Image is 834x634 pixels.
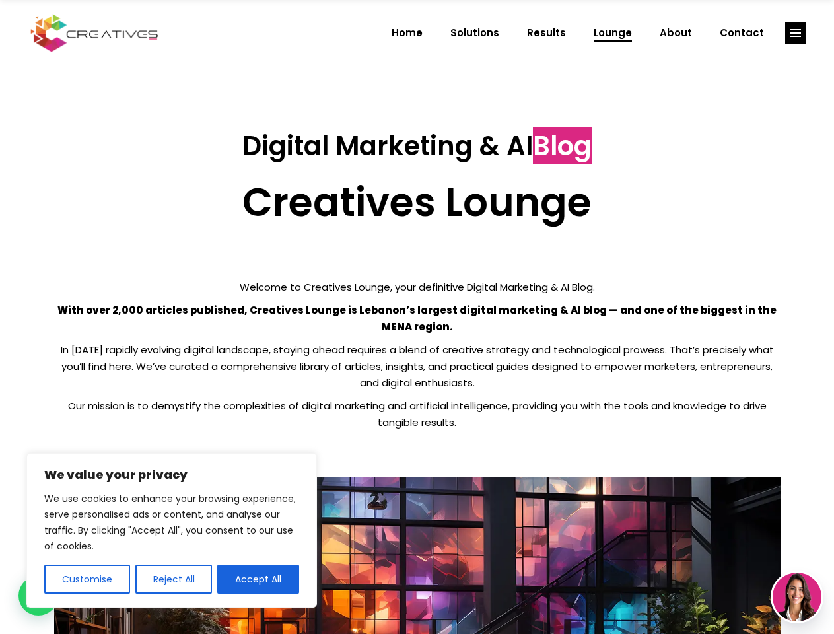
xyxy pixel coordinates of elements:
[57,303,777,334] strong: With over 2,000 articles published, Creatives Lounge is Lebanon’s largest digital marketing & AI ...
[44,565,130,594] button: Customise
[217,565,299,594] button: Accept All
[533,127,592,164] span: Blog
[378,16,436,50] a: Home
[18,576,58,616] div: WhatsApp contact
[594,16,632,50] span: Lounge
[513,16,580,50] a: Results
[720,16,764,50] span: Contact
[54,130,781,162] h3: Digital Marketing & AI
[26,453,317,608] div: We value your privacy
[646,16,706,50] a: About
[54,398,781,431] p: Our mission is to demystify the complexities of digital marketing and artificial intelligence, pr...
[706,16,778,50] a: Contact
[580,16,646,50] a: Lounge
[527,16,566,50] span: Results
[28,13,161,53] img: Creatives
[54,279,781,295] p: Welcome to Creatives Lounge, your definitive Digital Marketing & AI Blog.
[436,16,513,50] a: Solutions
[135,565,213,594] button: Reject All
[785,22,806,44] a: link
[450,16,499,50] span: Solutions
[54,341,781,391] p: In [DATE] rapidly evolving digital landscape, staying ahead requires a blend of creative strategy...
[773,573,821,621] img: agent
[44,491,299,554] p: We use cookies to enhance your browsing experience, serve personalised ads or content, and analys...
[660,16,692,50] span: About
[54,178,781,226] h2: Creatives Lounge
[44,467,299,483] p: We value your privacy
[392,16,423,50] span: Home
